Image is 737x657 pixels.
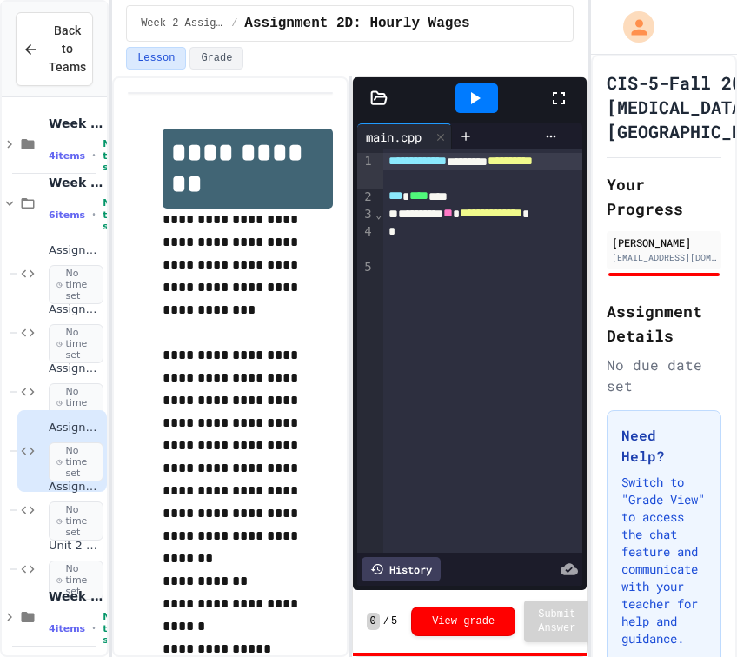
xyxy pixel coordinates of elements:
span: Submit Answer [538,607,575,635]
span: 6 items [49,209,85,221]
iframe: chat widget [664,587,720,640]
span: Fold line [375,207,383,221]
span: No time set [103,138,127,173]
div: [PERSON_NAME] [612,235,716,250]
button: Lesson [126,47,186,70]
span: Unit 2 Sandbox [49,539,103,554]
div: 4 [357,223,375,259]
span: No time set [103,197,127,232]
div: 5 [357,259,375,276]
h2: Your Progress [607,172,721,221]
button: Submit Answer [524,601,589,642]
span: No time set [49,501,103,541]
span: Week 1 Assignments [49,116,103,131]
div: main.cpp [357,123,452,149]
span: Week 3 Assignments [49,588,103,604]
h3: Need Help? [621,425,707,467]
div: [EMAIL_ADDRESS][DOMAIN_NAME] [612,251,716,264]
div: 2 [357,189,375,206]
button: View grade [411,607,515,636]
div: 1 [357,153,375,189]
span: Assignment 2D: Hourly Wages [49,421,103,435]
iframe: chat widget [593,512,720,586]
div: 3 [357,206,375,223]
span: 5 [391,614,397,628]
h2: Assignment Details [607,299,721,348]
span: No time set [103,611,127,646]
span: Assignment 2C: Favorite Movie and Character [49,362,103,376]
span: • [92,208,96,222]
span: • [92,621,96,635]
span: Week 2 Assignments [141,17,224,30]
button: Back to Teams [16,12,93,86]
span: Assignment 2B: Laser Wars Cantina [49,302,103,317]
span: No time set [49,383,103,423]
span: / [383,614,389,628]
span: 4 items [49,150,85,162]
span: No time set [49,561,103,601]
span: 0 [367,613,380,630]
span: No time set [49,265,103,305]
span: No time set [49,324,103,364]
span: • [92,149,96,163]
button: Grade [189,47,243,70]
div: No due date set [607,355,721,396]
span: Assignment 2D: Hourly Wages [244,13,469,34]
span: Back to Teams [49,22,86,76]
span: 4 items [49,623,85,634]
span: / [231,17,237,30]
span: No time set [49,442,103,482]
div: My Account [605,7,659,47]
span: Assignment 2A: Guild of Corellia Industries [49,243,103,258]
span: Week 2 Assignments [49,175,103,190]
span: Assignment 2E: Hypotenuse Demo [49,480,103,494]
div: History [362,557,441,581]
div: main.cpp [357,128,430,146]
p: Switch to "Grade View" to access the chat feature and communicate with your teacher for help and ... [621,474,707,647]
